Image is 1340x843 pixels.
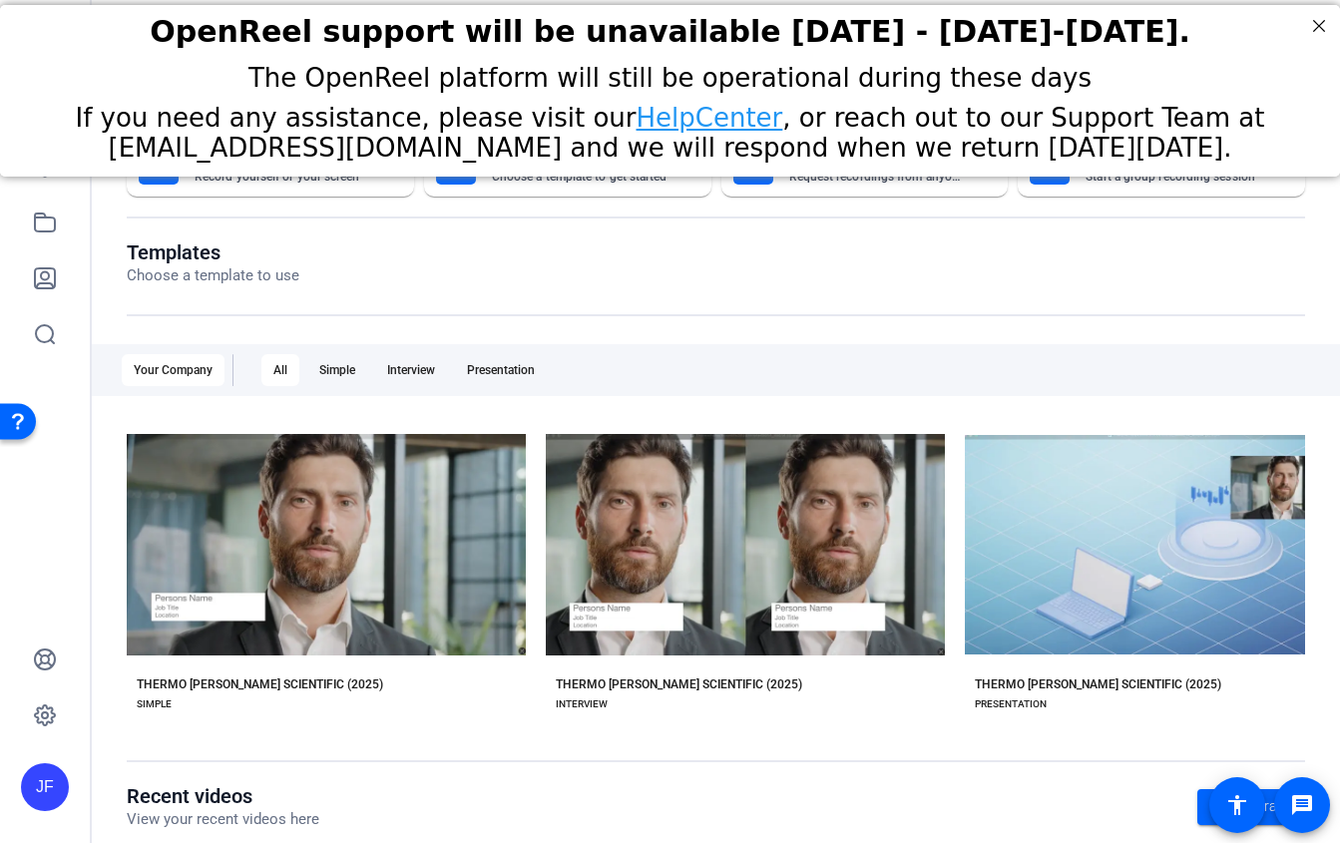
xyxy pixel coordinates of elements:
[1225,793,1249,817] mat-icon: accessibility
[25,9,1315,44] h2: OpenReel support will be unavailable Thursday - Friday, October 16th-17th.
[127,240,299,264] h1: Templates
[261,354,299,386] div: All
[137,676,383,692] div: THERMO [PERSON_NAME] SCIENTIFIC (2025)
[248,58,1092,88] span: The OpenReel platform will still be operational during these days
[21,763,69,811] div: JF
[975,676,1221,692] div: THERMO [PERSON_NAME] SCIENTIFIC (2025)
[556,676,802,692] div: THERMO [PERSON_NAME] SCIENTIFIC (2025)
[1197,789,1305,825] a: Go to library
[75,98,1264,158] span: If you need any assistance, please visit our , or reach out to our Support Team at [EMAIL_ADDRESS...
[556,696,608,712] div: INTERVIEW
[1290,793,1314,817] mat-icon: message
[127,808,319,831] p: View your recent videos here
[1086,171,1261,183] mat-card-subtitle: Start a group recording session
[455,354,547,386] div: Presentation
[307,354,367,386] div: Simple
[975,696,1047,712] div: PRESENTATION
[789,171,965,183] mat-card-subtitle: Request recordings from anyone, anywhere
[127,784,319,808] h1: Recent videos
[375,354,447,386] div: Interview
[195,171,370,183] mat-card-subtitle: Record yourself or your screen
[1306,8,1332,34] div: Close Step
[137,696,172,712] div: SIMPLE
[492,171,668,183] mat-card-subtitle: Choose a template to get started
[122,354,224,386] div: Your Company
[127,264,299,287] p: Choose a template to use
[637,98,783,128] a: HelpCenter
